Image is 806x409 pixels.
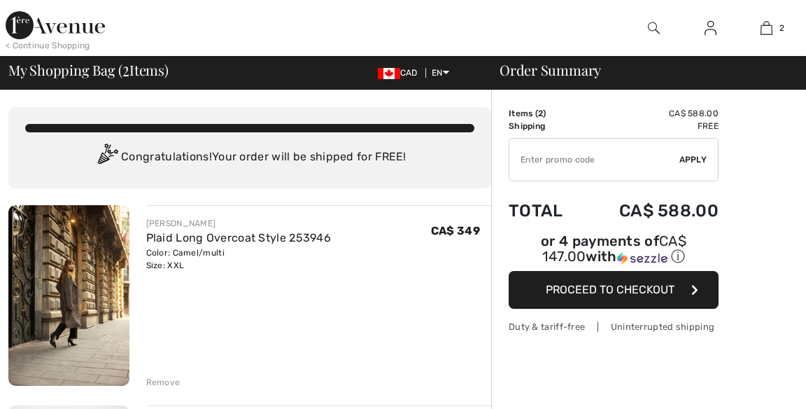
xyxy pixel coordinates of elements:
a: 2 [739,20,794,36]
td: Items ( ) [509,107,583,120]
a: Plaid Long Overcoat Style 253946 [146,231,332,244]
img: Congratulation2.svg [93,144,121,172]
span: CA$ 349 [431,224,480,237]
img: Plaid Long Overcoat Style 253946 [8,205,129,386]
div: [PERSON_NAME] [146,217,332,230]
img: My Bag [761,20,772,36]
span: 2 [779,22,784,34]
div: Remove [146,376,181,389]
span: Proceed to Checkout [546,283,674,296]
div: Duty & tariff-free | Uninterrupted shipping [509,320,719,333]
img: My Info [705,20,716,36]
span: 2 [122,60,129,78]
div: or 4 payments ofCA$ 147.00withSezzle Click to learn more about Sezzle [509,235,719,271]
span: CAD [378,68,423,78]
img: 1ère Avenue [6,11,105,39]
div: Order Summary [483,63,798,77]
div: Color: Camel/multi Size: XXL [146,247,332,272]
td: Free [583,120,719,132]
td: Total [509,187,583,235]
span: My Shopping Bag ( Items) [8,63,169,77]
span: CA$ 147.00 [542,233,686,265]
div: or 4 payments of with [509,235,719,266]
span: EN [432,68,449,78]
img: Canadian Dollar [378,68,400,79]
button: Proceed to Checkout [509,271,719,309]
td: Shipping [509,120,583,132]
img: search the website [648,20,660,36]
td: CA$ 588.00 [583,187,719,235]
span: Apply [679,153,707,166]
div: < Continue Shopping [6,39,90,52]
img: Sezzle [617,252,667,265]
div: Congratulations! Your order will be shipped for FREE! [25,144,474,172]
a: Sign In [693,20,728,37]
td: CA$ 588.00 [583,107,719,120]
input: Promo code [509,139,679,181]
span: 2 [538,109,543,118]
